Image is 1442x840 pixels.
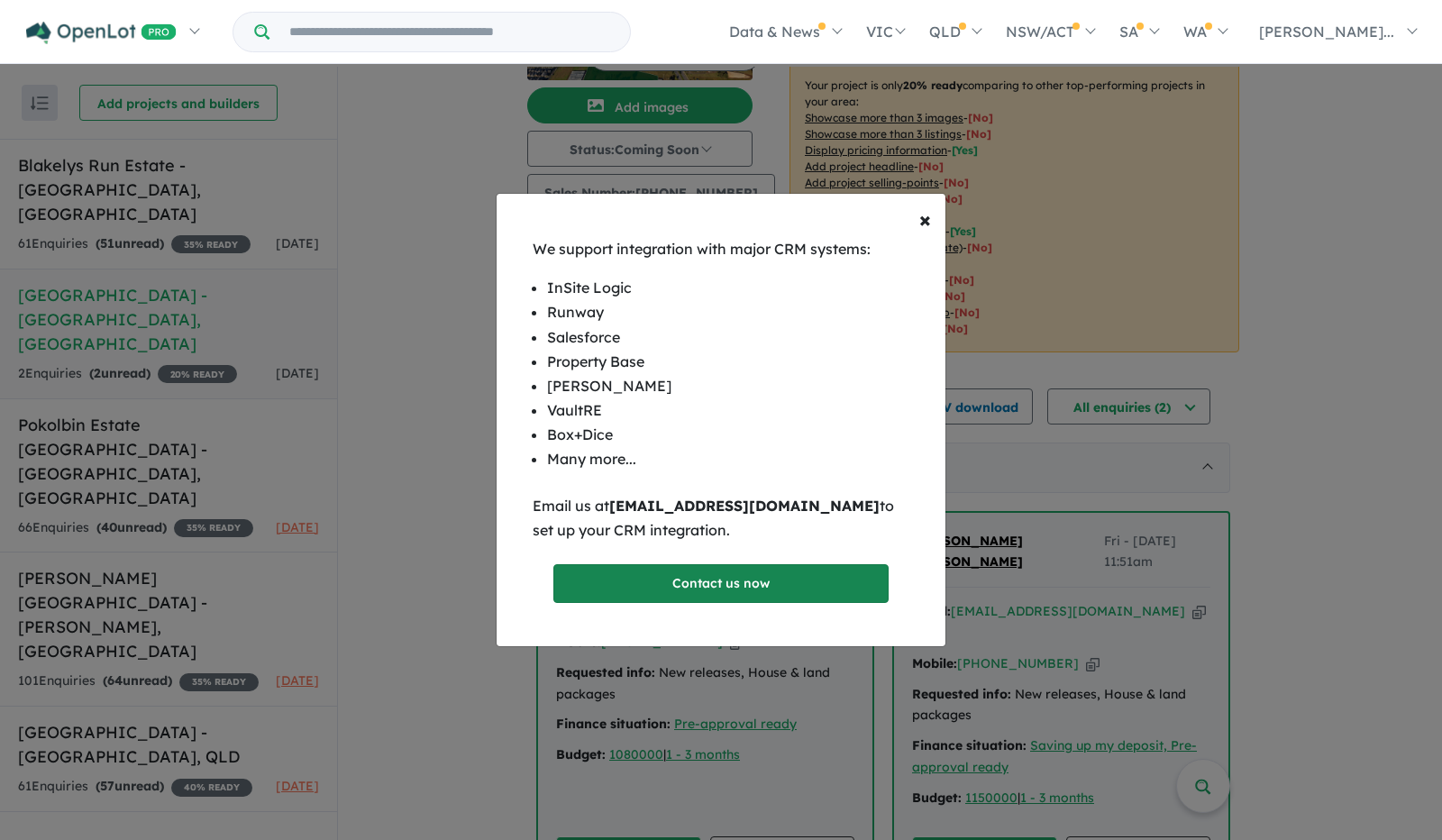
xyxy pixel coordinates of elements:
[553,564,890,603] a: Contact us now
[547,325,895,350] li: Salesforce
[547,276,895,300] li: InSite Logic
[1259,23,1394,41] span: [PERSON_NAME]...
[609,497,880,515] b: [EMAIL_ADDRESS][DOMAIN_NAME]
[533,237,909,261] p: We support integration with major CRM systems:
[547,300,895,324] li: Runway
[547,374,895,398] li: [PERSON_NAME]
[919,205,931,233] span: ×
[533,494,909,543] p: Email us at to set up your CRM integration.
[547,423,895,447] li: Box+Dice
[547,447,895,471] li: Many more...
[26,22,177,44] img: Openlot PRO Logo White
[547,398,895,423] li: VaultRE
[547,350,895,374] li: Property Base
[273,13,626,51] input: Try estate name, suburb, builder or developer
